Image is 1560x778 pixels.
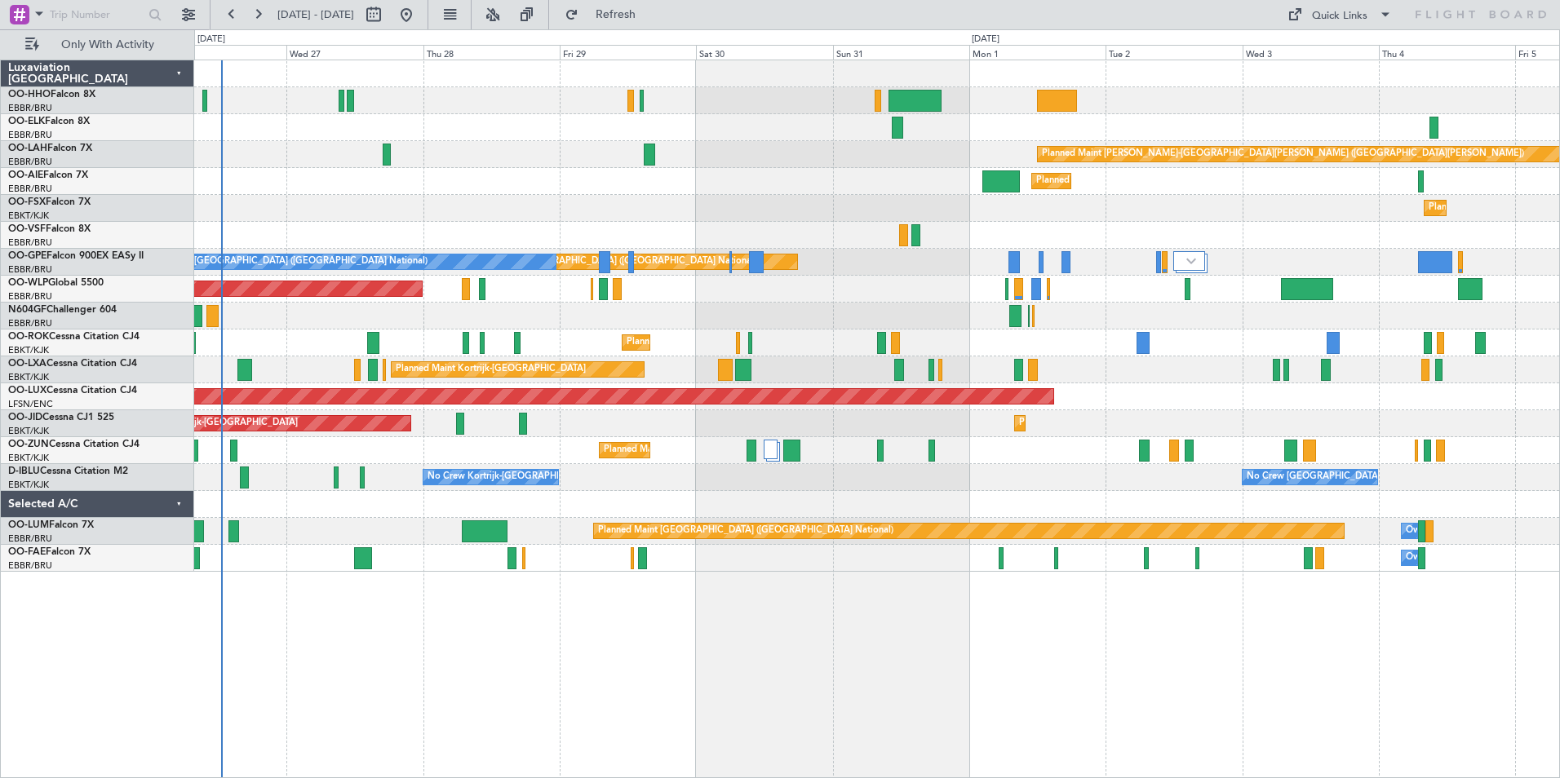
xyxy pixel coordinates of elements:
[154,250,428,274] div: No Crew [GEOGRAPHIC_DATA] ([GEOGRAPHIC_DATA] National)
[18,32,177,58] button: Only With Activity
[8,359,47,369] span: OO-LXA
[627,330,817,355] div: Planned Maint Kortrijk-[GEOGRAPHIC_DATA]
[8,466,128,476] a: D-IBLUCessna Citation M2
[8,305,117,315] a: N604GFChallenger 604
[8,102,52,114] a: EBBR/BRU
[1379,45,1515,60] div: Thu 4
[42,39,172,51] span: Only With Activity
[582,9,650,20] span: Refresh
[8,398,53,410] a: LFSN/ENC
[120,411,298,435] div: AOG Maint Kortrijk-[GEOGRAPHIC_DATA]
[1106,45,1242,60] div: Tue 2
[8,386,137,396] a: OO-LUXCessna Citation CJ4
[8,466,40,476] span: D-IBLU
[8,520,49,530] span: OO-LUM
[8,129,52,141] a: EBBR/BRU
[150,45,286,60] div: Tue 26
[557,2,655,28] button: Refresh
[8,547,46,557] span: OO-FAE
[8,533,52,545] a: EBBR/BRU
[8,170,43,180] span: OO-AIE
[8,559,52,572] a: EBBR/BRU
[277,7,354,22] span: [DATE] - [DATE]
[1243,45,1379,60] div: Wed 3
[286,45,423,60] div: Wed 27
[1406,519,1517,543] div: Owner Melsbroek Air Base
[8,197,46,207] span: OO-FSX
[50,2,144,27] input: Trip Number
[8,197,91,207] a: OO-FSXFalcon 7X
[8,90,95,99] a: OO-HHOFalcon 8X
[428,465,596,489] div: No Crew Kortrijk-[GEOGRAPHIC_DATA]
[8,236,52,249] a: EBBR/BRU
[560,45,696,60] div: Fri 29
[8,344,49,356] a: EBKT/KJK
[8,263,52,276] a: EBBR/BRU
[8,332,49,342] span: OO-ROK
[8,479,49,491] a: EBKT/KJK
[8,278,48,288] span: OO-WLP
[8,224,46,234] span: OO-VSF
[8,359,137,369] a: OO-LXACessna Citation CJ4
[8,305,47,315] span: N604GF
[1406,546,1517,570] div: Owner Melsbroek Air Base
[8,413,114,422] a: OO-JIDCessna CJ1 525
[1019,411,1209,435] div: Planned Maint Kortrijk-[GEOGRAPHIC_DATA]
[696,45,832,60] div: Sat 30
[8,183,52,195] a: EBBR/BRU
[8,386,47,396] span: OO-LUX
[8,371,49,383] a: EBKT/KJK
[8,290,52,303] a: EBBR/BRU
[8,251,47,261] span: OO-GPE
[8,170,88,180] a: OO-AIEFalcon 7X
[1312,8,1367,24] div: Quick Links
[8,520,94,530] a: OO-LUMFalcon 7X
[8,440,49,449] span: OO-ZUN
[8,156,52,168] a: EBBR/BRU
[8,144,92,153] a: OO-LAHFalcon 7X
[8,210,49,222] a: EBKT/KJK
[972,33,999,46] div: [DATE]
[969,45,1106,60] div: Mon 1
[8,547,91,557] a: OO-FAEFalcon 7X
[1279,2,1400,28] button: Quick Links
[8,278,104,288] a: OO-WLPGlobal 5500
[8,251,144,261] a: OO-GPEFalcon 900EX EASy II
[1247,465,1520,489] div: No Crew [GEOGRAPHIC_DATA] ([GEOGRAPHIC_DATA] National)
[396,357,586,382] div: Planned Maint Kortrijk-[GEOGRAPHIC_DATA]
[8,117,45,126] span: OO-ELK
[8,440,140,449] a: OO-ZUNCessna Citation CJ4
[197,33,225,46] div: [DATE]
[8,117,90,126] a: OO-ELKFalcon 8X
[8,413,42,422] span: OO-JID
[604,438,794,462] div: Planned Maint Kortrijk-[GEOGRAPHIC_DATA]
[598,519,893,543] div: Planned Maint [GEOGRAPHIC_DATA] ([GEOGRAPHIC_DATA] National)
[8,332,140,342] a: OO-ROKCessna Citation CJ4
[8,317,52,329] a: EBBR/BRU
[8,90,51,99] span: OO-HHO
[1186,258,1196,264] img: arrow-gray.svg
[8,224,91,234] a: OO-VSFFalcon 8X
[8,144,47,153] span: OO-LAH
[8,452,49,464] a: EBKT/KJK
[833,45,969,60] div: Sun 31
[423,45,560,60] div: Thu 28
[8,425,49,437] a: EBKT/KJK
[1036,169,1293,193] div: Planned Maint [GEOGRAPHIC_DATA] ([GEOGRAPHIC_DATA])
[1042,142,1524,166] div: Planned Maint [PERSON_NAME]-[GEOGRAPHIC_DATA][PERSON_NAME] ([GEOGRAPHIC_DATA][PERSON_NAME])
